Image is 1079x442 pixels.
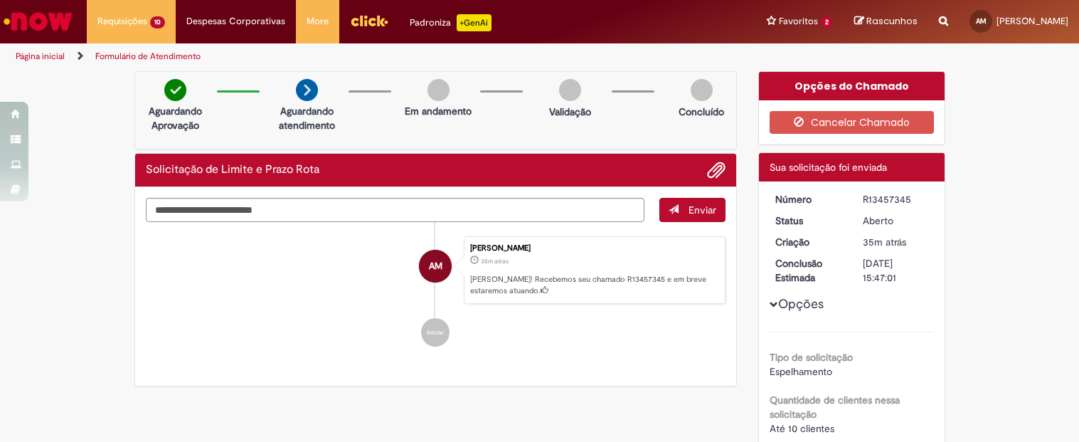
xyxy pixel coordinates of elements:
[1,7,75,36] img: ServiceNow
[296,79,318,101] img: arrow-next.png
[765,192,852,206] dt: Número
[863,236,906,248] span: 35m atrás
[481,257,509,265] time: 28/08/2025 11:46:56
[146,198,645,222] textarea: Digite sua mensagem aqui...
[16,51,65,62] a: Página inicial
[429,249,442,283] span: AM
[770,422,834,435] span: Até 10 clientes
[419,250,452,283] div: Ana Beatriz Oliveira Martins
[164,79,186,101] img: check-circle-green.png
[146,236,726,305] li: Ana Beatriz Oliveira Martins
[95,51,201,62] a: Formulário de Atendimento
[765,214,852,228] dt: Status
[272,104,341,132] p: Aguardando atendimento
[821,16,833,28] span: 2
[707,161,725,179] button: Adicionar anexos
[481,257,509,265] span: 35m atrás
[350,10,388,31] img: click_logo_yellow_360x200.png
[427,79,450,101] img: img-circle-grey.png
[866,14,918,28] span: Rascunhos
[770,365,832,378] span: Espelhamento
[11,43,708,70] ul: Trilhas de página
[410,14,491,31] div: Padroniza
[770,111,934,134] button: Cancelar Chamado
[146,164,319,177] h2: Solicitação de Limite e Prazo Rota Histórico de tíquete
[457,14,491,31] p: +GenAi
[976,16,987,26] span: AM
[97,14,147,28] span: Requisições
[770,394,900,421] b: Quantidade de clientes nessa solicitação
[405,104,472,118] p: Em andamento
[854,15,918,28] a: Rascunhos
[691,79,713,101] img: img-circle-grey.png
[307,14,329,28] span: More
[759,72,945,100] div: Opções do Chamado
[863,236,906,248] time: 28/08/2025 11:46:56
[765,235,852,249] dt: Criação
[549,105,591,119] p: Validação
[470,274,718,296] p: [PERSON_NAME]! Recebemos seu chamado R13457345 e em breve estaremos atuando.
[996,15,1068,27] span: [PERSON_NAME]
[863,192,929,206] div: R13457345
[779,14,818,28] span: Favoritos
[150,16,165,28] span: 10
[863,214,929,228] div: Aberto
[770,161,887,174] span: Sua solicitação foi enviada
[689,204,716,216] span: Enviar
[141,104,210,132] p: Aguardando Aprovação
[770,351,853,364] b: Tipo de solicitação
[146,222,726,362] ul: Histórico de tíquete
[863,235,929,249] div: 28/08/2025 11:46:56
[186,14,285,28] span: Despesas Corporativas
[470,244,718,253] div: [PERSON_NAME]
[559,79,581,101] img: img-circle-grey.png
[679,105,724,119] p: Concluído
[659,198,725,222] button: Enviar
[765,256,852,285] dt: Conclusão Estimada
[863,256,929,285] div: [DATE] 15:47:01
